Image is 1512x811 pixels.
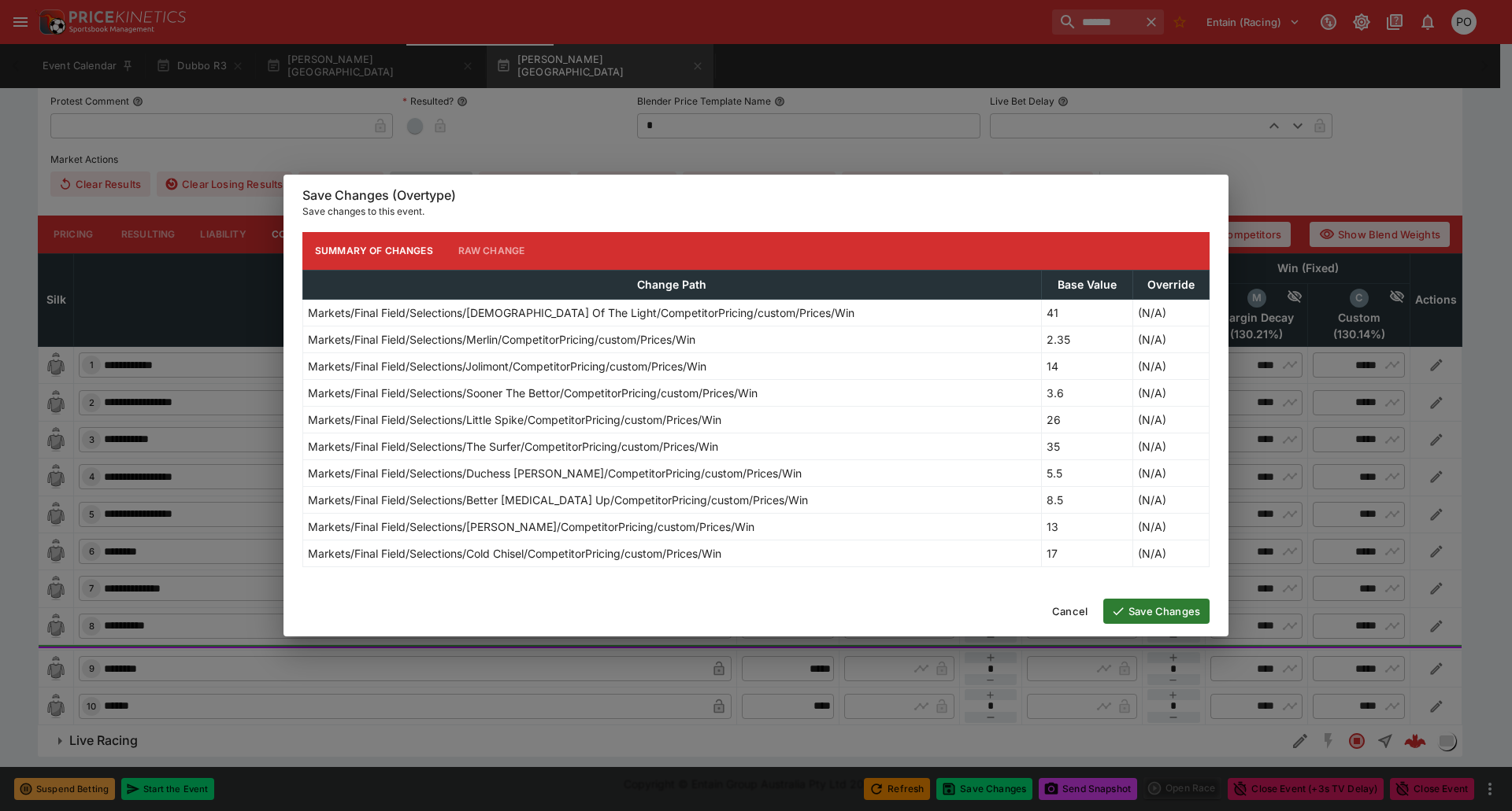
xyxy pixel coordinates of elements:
p: Markets/Final Field/Selections/Little Spike/CompetitorPricing/custom/Prices/Win [308,411,721,428]
th: Base Value [1041,270,1133,299]
td: 8.5 [1041,486,1133,513]
p: Save changes to this event. [302,204,1210,219]
button: Summary of Changes [302,232,446,270]
td: (N/A) [1133,406,1210,433]
p: Markets/Final Field/Selections/[DEMOGRAPHIC_DATA] Of The Light/CompetitorPricing/custom/Prices/Win [308,304,854,321]
p: Markets/Final Field/Selections/Duchess [PERSON_NAME]/CompetitorPricing/custom/Prices/Win [308,465,802,481]
th: Override [1133,270,1210,299]
td: (N/A) [1133,486,1210,513]
td: (N/A) [1133,299,1210,326]
td: (N/A) [1133,513,1210,540]
button: Save Changes [1103,599,1210,624]
td: (N/A) [1133,352,1210,379]
h6: Save Changes (Overtype) [302,187,1210,204]
p: Markets/Final Field/Selections/[PERSON_NAME]/CompetitorPricing/custom/Prices/Win [308,518,754,535]
p: Markets/Final Field/Selections/Merlin/CompetitorPricing/custom/Prices/Win [308,331,695,348]
td: 2.35 [1041,326,1133,352]
p: Markets/Final Field/Selections/Better [MEDICAL_DATA] Up/CompetitorPricing/custom/Prices/Win [308,492,808,508]
td: (N/A) [1133,459,1210,486]
button: Cancel [1043,599,1097,624]
p: Markets/Final Field/Selections/The Surfer/CompetitorPricing/custom/Prices/Win [308,438,718,455]
td: 13 [1041,513,1133,540]
td: (N/A) [1133,433,1210,459]
p: Markets/Final Field/Selections/Sooner The Bettor/CompetitorPricing/custom/Prices/Win [308,385,758,401]
td: 26 [1041,406,1133,433]
p: Markets/Final Field/Selections/Cold Chisel/CompetitorPricing/custom/Prices/Win [308,545,721,562]
td: 35 [1041,433,1133,459]
th: Change Path [303,270,1042,299]
td: 41 [1041,299,1133,326]
td: (N/A) [1133,326,1210,352]
p: Markets/Final Field/Selections/Jolimont/CompetitorPricing/custom/Prices/Win [308,358,706,374]
td: (N/A) [1133,379,1210,406]
td: 3.6 [1041,379,1133,406]
td: 17 [1041,540,1133,566]
button: Raw Change [446,232,538,270]
td: (N/A) [1133,540,1210,566]
td: 5.5 [1041,459,1133,486]
td: 14 [1041,352,1133,379]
